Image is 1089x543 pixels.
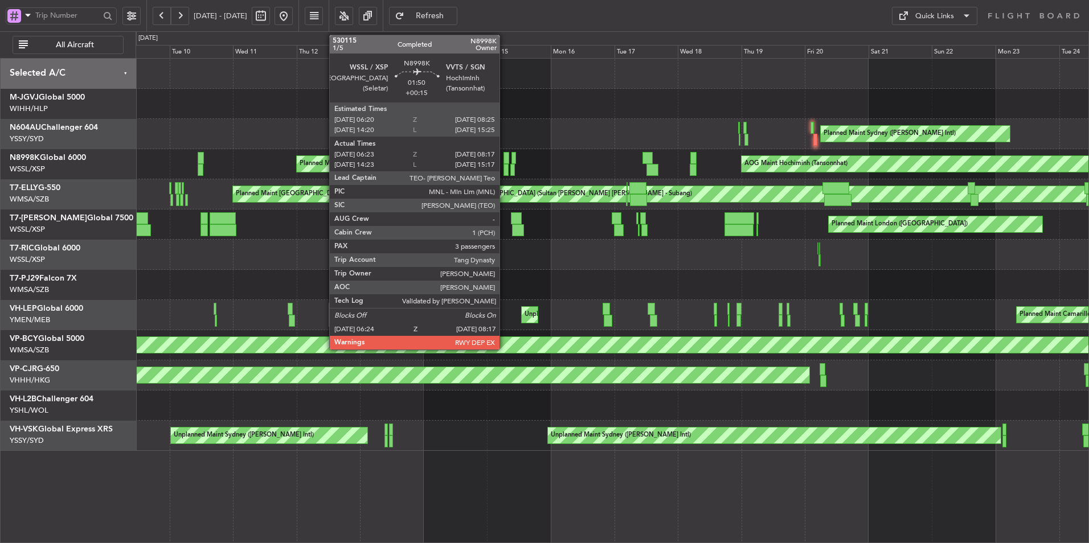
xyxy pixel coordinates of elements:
a: WMSA/SZB [10,345,49,355]
span: T7-ELLY [10,184,38,192]
a: WSSL/XSP [10,254,45,265]
a: VP-CJRG-650 [10,365,59,373]
a: WMSA/SZB [10,285,49,295]
span: T7-PJ29 [10,274,39,282]
a: YMEN/MEB [10,315,50,325]
a: N8998KGlobal 6000 [10,154,86,162]
div: Mon 23 [996,45,1059,59]
span: N604AU [10,124,41,131]
a: VH-L2BChallenger 604 [10,395,93,403]
div: Mon 16 [551,45,615,59]
button: Quick Links [892,7,977,25]
div: Tue 17 [615,45,678,59]
a: T7-ELLYG-550 [10,184,60,192]
div: Unplanned Maint Sydney ([PERSON_NAME] Intl) [551,427,691,444]
a: YSHL/WOL [10,405,48,416]
div: Fri 13 [360,45,424,59]
div: Unplanned Maint Sydney ([PERSON_NAME] Intl) [174,427,314,444]
div: Thu 19 [742,45,805,59]
div: Planned Maint [GEOGRAPHIC_DATA] (Sultan [PERSON_NAME] [PERSON_NAME] - Subang) [236,186,501,203]
div: [DATE] [138,34,158,43]
span: Refresh [407,12,453,20]
a: VP-BCYGlobal 5000 [10,335,84,343]
div: Wed 18 [678,45,742,59]
span: VP-BCY [10,335,38,343]
div: Planned Maint Sydney ([PERSON_NAME] Intl) [824,125,956,142]
div: Wed 11 [233,45,297,59]
a: M-JGVJGlobal 5000 [10,93,85,101]
span: T7-RIC [10,244,34,252]
div: Fri 20 [805,45,869,59]
div: Sun 15 [487,45,551,59]
div: Planned Maint [GEOGRAPHIC_DATA] (Seletar) [300,155,433,172]
a: T7-PJ29Falcon 7X [10,274,77,282]
span: VH-LEP [10,305,37,312]
a: WSSL/XSP [10,164,45,174]
div: Planned Maint London ([GEOGRAPHIC_DATA]) [832,216,968,233]
a: N604AUChallenger 604 [10,124,98,131]
input: Trip Number [35,7,100,24]
a: VH-VSKGlobal Express XRS [10,425,113,433]
a: WIHH/HLP [10,104,48,114]
a: VH-LEPGlobal 6000 [10,305,83,312]
span: M-JGVJ [10,93,39,101]
div: Sat 14 [424,45,488,59]
div: AOG Maint Hochiminh (Tansonnhat) [744,155,848,172]
div: Unplanned Maint [US_STATE] ([GEOGRAPHIC_DATA]) [525,306,679,323]
div: Tue 10 [170,45,234,59]
a: VHHH/HKG [10,375,50,385]
a: YSSY/SYD [10,134,44,144]
div: Quick Links [915,11,954,22]
span: VH-VSK [10,425,38,433]
span: All Aircraft [30,41,120,49]
span: [DATE] - [DATE] [194,11,247,21]
button: Refresh [389,7,457,25]
a: T7-[PERSON_NAME]Global 7500 [10,214,133,222]
div: Sat 21 [869,45,932,59]
a: WSSL/XSP [10,224,45,235]
div: Unplanned Maint [GEOGRAPHIC_DATA] ([GEOGRAPHIC_DATA] Intl) [456,216,654,233]
a: YSSY/SYD [10,435,44,446]
div: Sun 22 [932,45,996,59]
div: Mon 9 [106,45,170,59]
span: T7-[PERSON_NAME] [10,214,87,222]
div: Planned Maint [GEOGRAPHIC_DATA] (Sultan [PERSON_NAME] [PERSON_NAME] - Subang) [427,186,692,203]
div: Thu 12 [297,45,361,59]
a: WMSA/SZB [10,194,49,204]
span: VH-L2B [10,395,36,403]
span: N8998K [10,154,40,162]
button: All Aircraft [13,36,124,54]
a: T7-RICGlobal 6000 [10,244,80,252]
span: VP-CJR [10,365,37,373]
